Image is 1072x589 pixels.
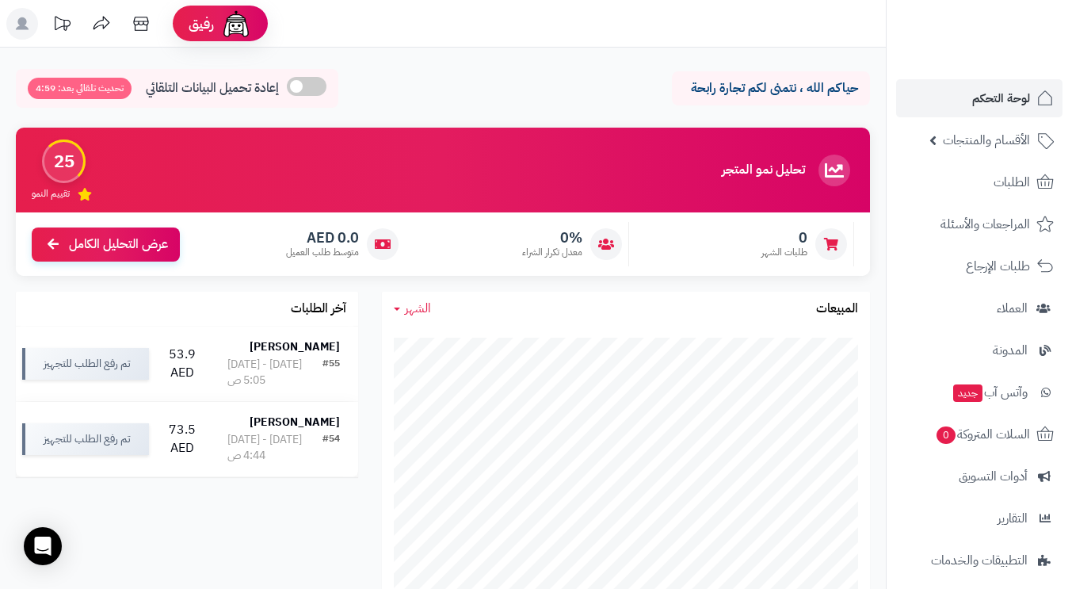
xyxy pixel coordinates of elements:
[220,8,252,40] img: ai-face.png
[227,357,322,388] div: [DATE] - [DATE] 5:05 ص
[816,302,858,316] h3: المبيعات
[953,384,982,402] span: جديد
[32,228,180,262] a: عرض التحليل الكامل
[394,300,431,318] a: الشهر
[943,129,1030,151] span: الأقسام والمنتجات
[998,507,1028,530] span: التقارير
[964,44,1057,78] img: logo-2.png
[896,415,1062,453] a: السلات المتروكة0
[24,527,62,565] div: Open Intercom Messenger
[952,381,1028,404] span: وآتس آب
[189,14,214,33] span: رفيق
[322,357,340,388] div: #55
[896,331,1062,369] a: المدونة
[32,187,70,201] span: تقييم النمو
[896,499,1062,537] a: التقارير
[146,79,279,98] span: إعادة تحميل البيانات التلقائي
[522,246,582,259] span: معدل تكرار الشراء
[22,423,149,455] div: تم رفع الطلب للتجهيز
[155,327,209,401] td: 53.9 AED
[761,229,807,247] span: 0
[966,255,1030,277] span: طلبات الإرجاع
[761,246,807,259] span: طلبات الشهر
[896,205,1062,243] a: المراجعات والأسئلة
[896,289,1062,327] a: العملاء
[722,163,805,178] h3: تحليل نمو المتجر
[937,426,956,444] span: 0
[940,213,1030,235] span: المراجعات والأسئلة
[522,229,582,247] span: 0%
[286,229,359,247] span: 0.0 AED
[935,423,1030,446] span: السلات المتروكة
[405,299,431,318] span: الشهر
[896,247,1062,285] a: طلبات الإرجاع
[28,78,132,99] span: تحديث تلقائي بعد: 4:59
[42,8,82,44] a: تحديثات المنصة
[250,414,340,430] strong: [PERSON_NAME]
[896,541,1062,579] a: التطبيقات والخدمات
[896,457,1062,495] a: أدوات التسويق
[896,79,1062,117] a: لوحة التحكم
[994,171,1030,193] span: الطلبات
[69,235,168,254] span: عرض التحليل الكامل
[250,338,340,355] strong: [PERSON_NAME]
[227,432,322,464] div: [DATE] - [DATE] 4:44 ص
[322,432,340,464] div: #54
[972,87,1030,109] span: لوحة التحكم
[896,373,1062,411] a: وآتس آبجديد
[896,163,1062,201] a: الطلبات
[684,79,858,98] p: حياكم الله ، نتمنى لكم تجارة رابحة
[993,339,1028,361] span: المدونة
[931,549,1028,572] span: التطبيقات والخدمات
[959,465,1028,488] span: أدوات التسويق
[291,302,346,316] h3: آخر الطلبات
[286,246,359,259] span: متوسط طلب العميل
[22,348,149,380] div: تم رفع الطلب للتجهيز
[155,402,209,476] td: 73.5 AED
[997,297,1028,319] span: العملاء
